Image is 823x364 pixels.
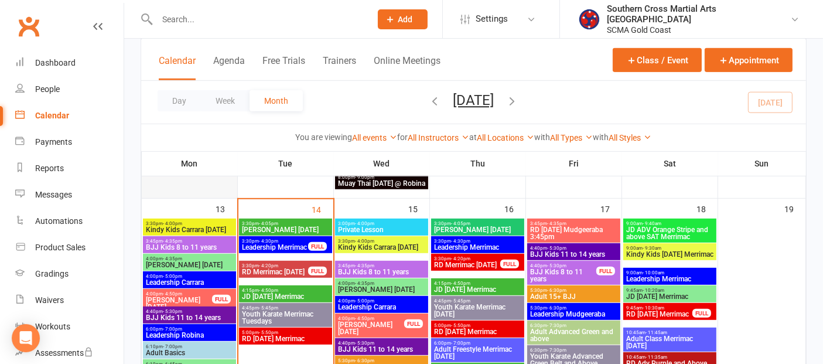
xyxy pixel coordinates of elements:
span: - 4:00pm [355,221,374,226]
div: FULL [308,267,327,275]
span: 5:30pm [530,305,618,311]
span: - 4:35pm [355,263,374,268]
div: 19 [784,199,805,218]
span: - 6:30pm [547,288,566,293]
span: Leadership Merrimac [241,244,309,251]
span: - 4:30pm [451,239,470,244]
input: Search... [153,11,363,28]
span: - 5:30pm [547,246,566,251]
span: 6:30pm [530,323,618,328]
span: - 4:35pm [355,281,374,286]
span: Settings [476,6,508,32]
span: - 5:30pm [547,263,566,268]
a: Reports [15,155,124,182]
span: Youth Karate Merrimac [DATE] [433,304,522,318]
span: - 4:35pm [163,239,182,244]
span: RD Merrimac [DATE] [433,261,501,268]
div: Open Intercom Messenger [12,324,40,352]
span: 4:15pm [433,281,522,286]
div: Southern Cross Martial Arts [GEOGRAPHIC_DATA] [607,4,790,25]
div: 14 [312,199,333,219]
span: - 11:45am [646,330,667,335]
strong: You are viewing [296,132,353,142]
span: 4:00pm [337,316,405,321]
span: BJJ Kids 8 to 11 years [145,244,234,251]
a: All Types [551,133,593,142]
span: Adult 15+ BJJ [530,293,618,300]
a: Gradings [15,261,124,287]
span: 5:00pm [241,330,330,335]
span: 8:00pm [337,175,426,180]
span: - 4:00pm [355,239,374,244]
span: [PERSON_NAME] [DATE] [337,321,405,335]
div: Payments [35,137,72,147]
span: 4:00pm [145,256,234,261]
span: Adult Class Merrimac [DATE] [626,335,714,349]
span: - 9:30am [643,246,661,251]
div: FULL [404,319,423,328]
span: 4:40pm [337,341,426,346]
span: - 5:00pm [355,298,374,304]
div: FULL [500,260,519,268]
div: 17 [600,199,621,218]
span: [PERSON_NAME] [DATE] [145,261,234,268]
span: - 4:50pm [451,281,470,286]
div: Assessments [35,348,93,358]
span: - 4:50pm [355,316,374,321]
span: Leadership Mudgeeraba [530,311,618,318]
span: 9:00am [626,270,714,275]
span: 10:45am [626,330,714,335]
button: Online Meetings [374,55,440,80]
span: RD [DATE] Merrimac [241,335,330,342]
div: 18 [696,199,718,218]
span: RD [DATE] Merrimac [433,328,522,335]
span: - 10:20am [643,288,664,293]
div: SCMA Gold Coast [607,25,790,35]
a: All Instructors [408,133,470,142]
span: BJJ Kids 11 to 14 years [337,346,426,353]
div: Messages [35,190,72,199]
span: - 4:35pm [547,221,566,226]
span: BJJ Kids 8 to 11 years [530,268,597,283]
button: Calendar [159,55,196,80]
button: Class / Event [613,48,702,72]
button: Free Trials [262,55,305,80]
strong: for [398,132,408,142]
span: - 4:30pm [259,239,278,244]
div: FULL [692,309,711,318]
span: 3:45pm [530,221,618,226]
th: Thu [430,151,526,176]
span: - 4:50pm [259,288,278,293]
a: Waivers [15,287,124,314]
span: [PERSON_NAME] [DATE] [337,286,426,293]
span: 3:30pm [433,239,522,244]
a: Payments [15,129,124,155]
span: 9:00am [626,246,714,251]
a: All events [353,133,398,142]
span: 4:00pm [145,291,213,297]
div: Reports [35,164,64,173]
span: - 6:30pm [355,358,374,363]
span: Kindy Kids [DATE] Merrimac [626,251,714,258]
span: Kindy Kids Carrara [DATE] [145,226,234,233]
div: 13 [216,199,237,218]
span: 9:00am [626,221,714,226]
span: - 11:35am [646,355,667,360]
a: All Styles [609,133,652,142]
span: BJJ Kids 8 to 11 years [337,268,426,275]
span: Kindy Kids Carrara [DATE] [337,244,426,251]
th: Fri [526,151,622,176]
span: - 4:20pm [451,256,470,261]
span: - 5:50pm [259,330,278,335]
span: 10:45am [626,355,714,360]
span: - 4:35pm [163,256,182,261]
span: JD [DATE] Merrimac [626,293,714,300]
span: 3:30pm [433,256,501,261]
button: Week [201,90,250,111]
span: - 7:00pm [163,326,182,332]
div: Waivers [35,295,64,305]
a: Messages [15,182,124,208]
span: - 5:30pm [163,309,182,314]
span: RD [DATE] Mudgeeraba 3:45pm [530,226,618,240]
span: Private Lesson [337,226,426,233]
